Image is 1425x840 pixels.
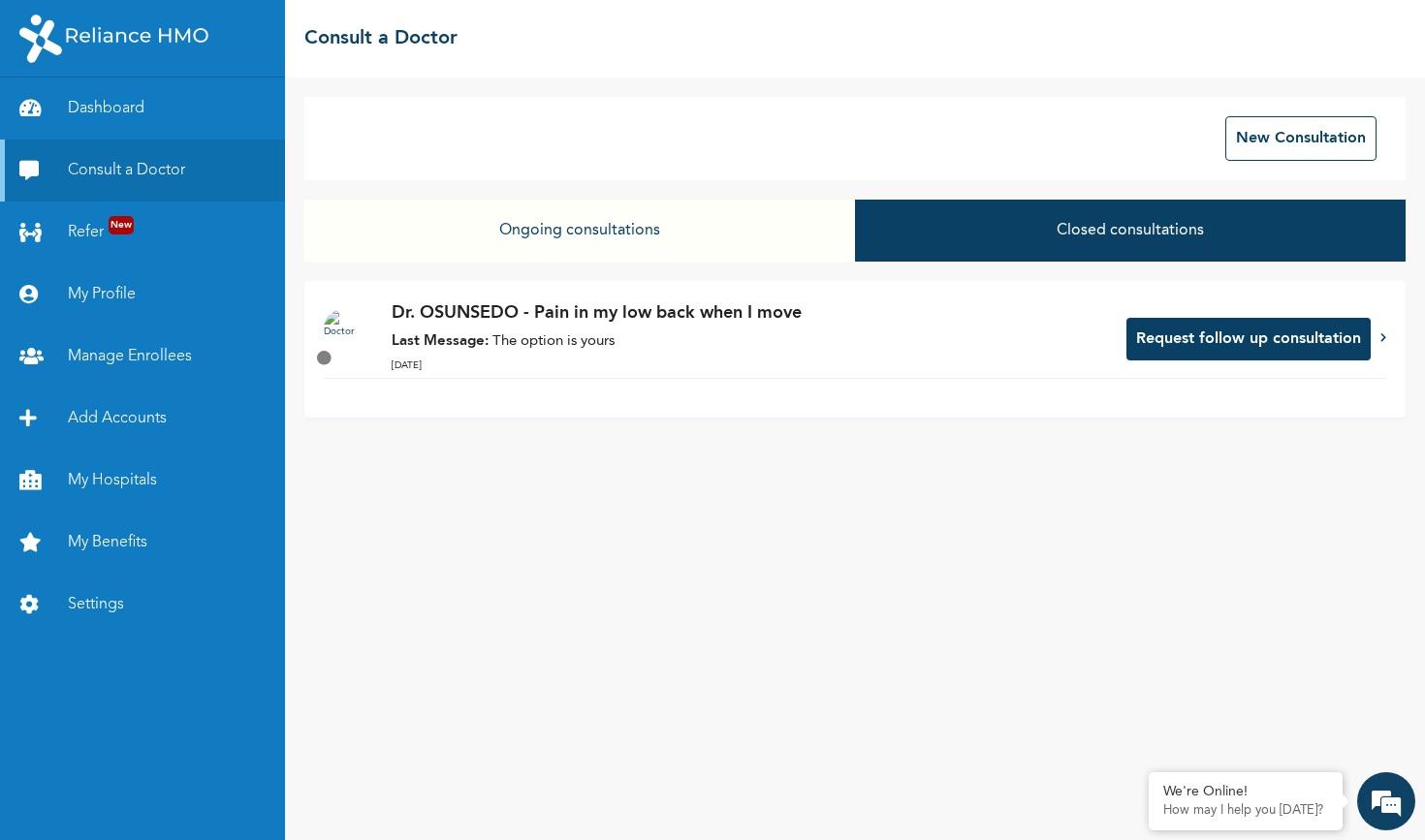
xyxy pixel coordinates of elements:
p: The option is yours [392,331,1107,354]
img: RelianceHMO's Logo [19,15,208,63]
img: Doctor [324,309,363,348]
button: New Consultation [1225,116,1377,161]
div: We're Online! [1163,784,1328,800]
p: Dr. OSUNSEDO - Pain in my low back when I move [392,300,1107,327]
button: Ongoing consultations [304,200,855,262]
button: Closed consultations [855,200,1406,262]
h2: Consult a Doctor [304,24,458,53]
span: New [109,216,134,234]
button: Request follow up consultation [1126,318,1371,360]
strong: Last Message: [392,334,489,349]
p: How may I help you today? [1163,803,1328,819]
p: [DATE] [392,358,1107,373]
